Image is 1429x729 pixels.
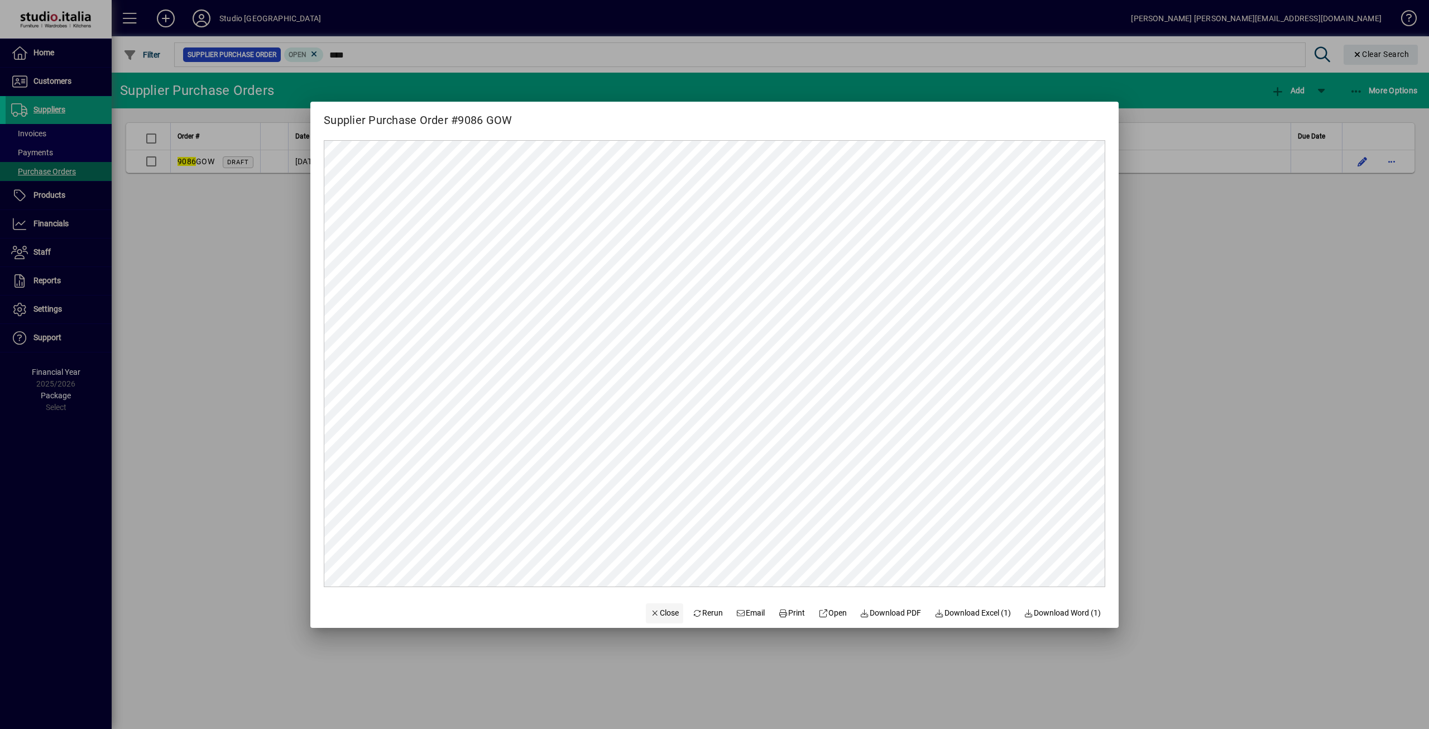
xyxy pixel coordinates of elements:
[692,607,723,619] span: Rerun
[1024,607,1101,619] span: Download Word (1)
[860,607,922,619] span: Download PDF
[934,607,1011,619] span: Download Excel (1)
[1020,603,1106,623] button: Download Word (1)
[310,102,525,129] h2: Supplier Purchase Order #9086 GOW
[856,603,926,623] a: Download PDF
[736,607,765,619] span: Email
[646,603,684,623] button: Close
[814,603,851,623] a: Open
[818,607,847,619] span: Open
[732,603,770,623] button: Email
[650,607,679,619] span: Close
[774,603,809,623] button: Print
[778,607,805,619] span: Print
[930,603,1015,623] button: Download Excel (1)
